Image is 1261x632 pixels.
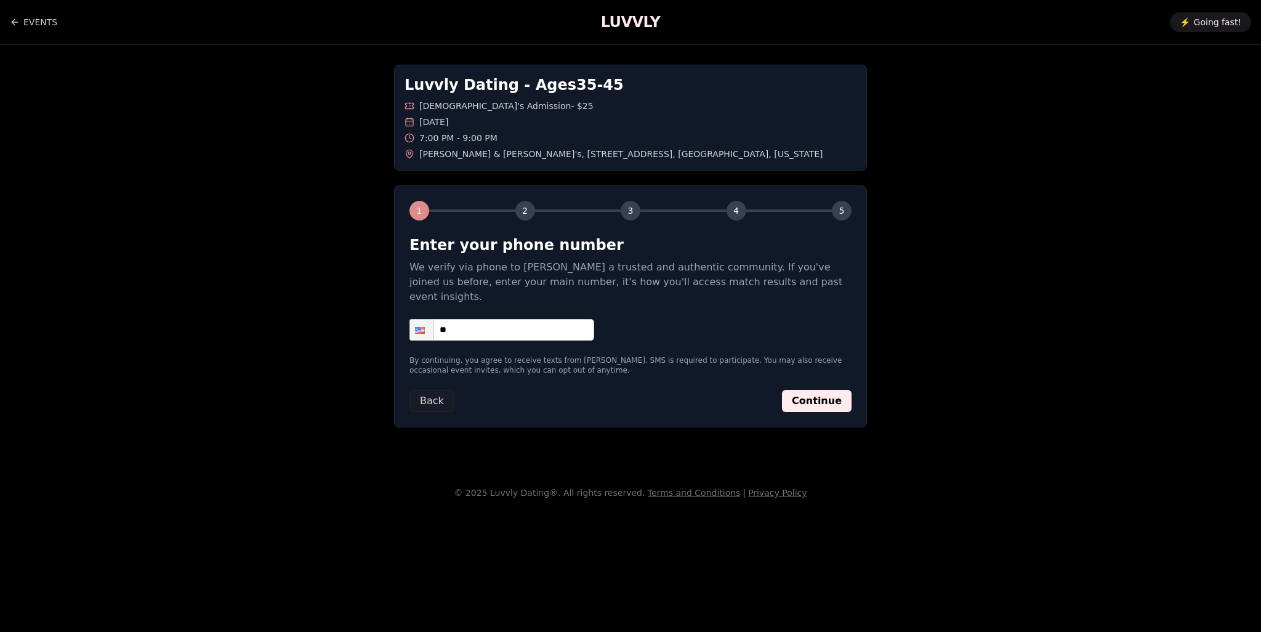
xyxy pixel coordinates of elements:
h1: Luvvly Dating - Ages 35 - 45 [405,75,856,95]
span: [DEMOGRAPHIC_DATA]'s Admission - $25 [419,100,594,112]
div: 1 [409,201,429,221]
span: [DATE] [419,116,448,128]
p: We verify via phone to [PERSON_NAME] a trusted and authentic community. If you've joined us befor... [409,260,852,304]
button: Continue [782,390,852,412]
span: ⚡️ [1180,16,1190,28]
span: | [743,488,746,498]
a: Back to events [10,10,57,34]
div: 5 [832,201,852,221]
div: United States: + 1 [410,320,433,340]
span: [PERSON_NAME] & [PERSON_NAME]'s , [STREET_ADDRESS] , [GEOGRAPHIC_DATA] , [US_STATE] [419,148,823,160]
span: 7:00 PM - 9:00 PM [419,132,498,144]
a: Privacy Policy [748,488,807,498]
div: 2 [515,201,535,221]
a: LUVVLY [601,12,660,32]
p: By continuing, you agree to receive texts from [PERSON_NAME]. SMS is required to participate. You... [409,355,852,375]
button: Back [409,390,454,412]
a: Terms and Conditions [648,488,741,498]
div: 3 [621,201,640,221]
h2: Enter your phone number [409,235,852,255]
span: Going fast! [1194,16,1241,28]
div: 4 [727,201,746,221]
